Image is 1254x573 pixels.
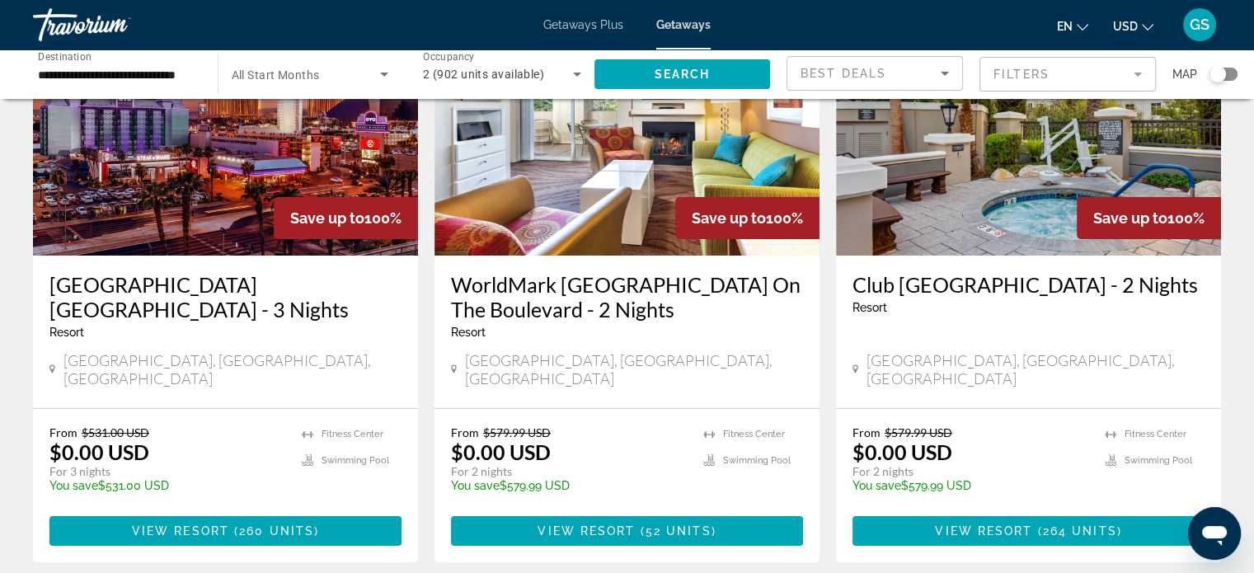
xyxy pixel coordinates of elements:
span: All Start Months [232,68,320,82]
span: You save [49,479,98,492]
p: For 2 nights [852,464,1088,479]
p: $0.00 USD [852,439,952,464]
span: Swimming Pool [1125,455,1192,466]
span: Save up to [290,209,364,227]
span: From [852,425,881,439]
span: Fitness Center [322,429,383,439]
button: Filter [979,56,1156,92]
p: $531.00 USD [49,479,285,492]
span: GS [1190,16,1209,33]
p: For 2 nights [451,464,687,479]
span: Map [1172,63,1197,86]
span: Fitness Center [723,429,785,439]
button: User Menu [1178,7,1221,42]
button: View Resort(52 units) [451,516,803,546]
p: $579.99 USD [451,479,687,492]
span: Destination [38,50,92,62]
span: You save [451,479,500,492]
div: 100% [1077,197,1221,239]
button: Search [594,59,771,89]
span: $531.00 USD [82,425,149,439]
span: Swimming Pool [322,455,389,466]
span: ( ) [229,524,319,538]
span: Occupancy [423,51,475,63]
span: Resort [49,326,84,339]
p: $0.00 USD [49,439,149,464]
span: ( ) [635,524,716,538]
button: Change language [1057,14,1088,38]
p: $0.00 USD [451,439,551,464]
button: Change currency [1113,14,1153,38]
div: 100% [274,197,418,239]
a: WorldMark [GEOGRAPHIC_DATA] On The Boulevard - 2 Nights [451,272,803,322]
span: Save up to [692,209,766,227]
span: en [1057,20,1073,33]
span: USD [1113,20,1138,33]
span: 52 units [646,524,712,538]
span: 260 units [239,524,314,538]
span: Resort [451,326,486,339]
span: $579.99 USD [885,425,952,439]
span: [GEOGRAPHIC_DATA], [GEOGRAPHIC_DATA], [GEOGRAPHIC_DATA] [63,351,402,387]
span: From [451,425,479,439]
span: ( ) [1032,524,1121,538]
span: [GEOGRAPHIC_DATA], [GEOGRAPHIC_DATA], [GEOGRAPHIC_DATA] [867,351,1205,387]
button: View Resort(264 units) [852,516,1205,546]
span: You save [852,479,901,492]
div: 100% [675,197,820,239]
span: 2 (902 units available) [423,68,544,81]
span: Fitness Center [1125,429,1186,439]
span: 264 units [1043,524,1117,538]
a: Travorium [33,3,198,46]
span: Best Deals [801,67,886,80]
span: View Resort [935,524,1032,538]
a: Getaways [656,18,711,31]
p: For 3 nights [49,464,285,479]
span: Swimming Pool [723,455,791,466]
span: From [49,425,77,439]
span: Save up to [1093,209,1167,227]
a: Club [GEOGRAPHIC_DATA] - 2 Nights [852,272,1205,297]
a: Getaways Plus [543,18,623,31]
span: View Resort [132,524,229,538]
span: View Resort [538,524,635,538]
mat-select: Sort by [801,63,949,83]
button: View Resort(260 units) [49,516,402,546]
a: [GEOGRAPHIC_DATA] [GEOGRAPHIC_DATA] - 3 Nights [49,272,402,322]
iframe: Button to launch messaging window [1188,507,1241,560]
span: [GEOGRAPHIC_DATA], [GEOGRAPHIC_DATA], [GEOGRAPHIC_DATA] [465,351,803,387]
span: Search [654,68,710,81]
p: $579.99 USD [852,479,1088,492]
span: Resort [852,301,887,314]
span: $579.99 USD [483,425,551,439]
